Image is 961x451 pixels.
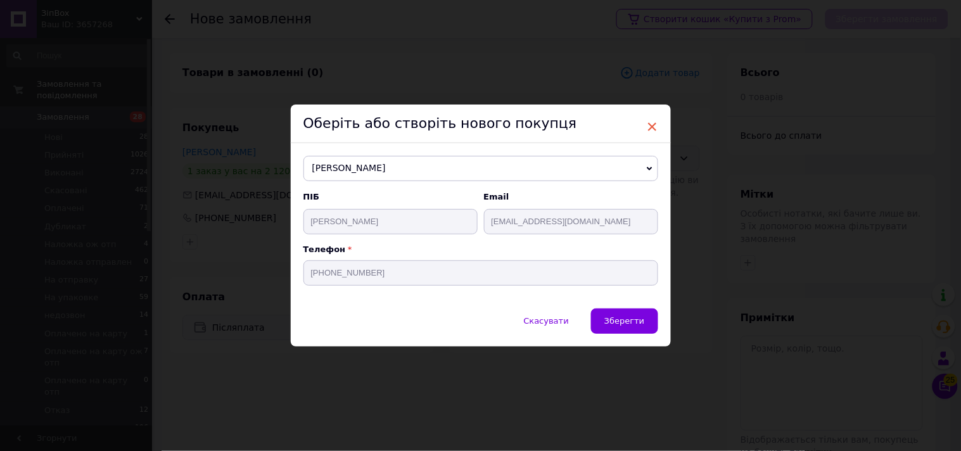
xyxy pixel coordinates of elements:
input: +38 096 0000000 [303,260,658,286]
span: ПІБ [303,191,478,203]
p: Телефон [303,245,658,254]
button: Зберегти [591,308,658,334]
div: Оберіть або створіть нового покупця [291,105,671,143]
span: [PERSON_NAME] [303,156,658,181]
span: Зберегти [604,316,644,326]
span: × [647,116,658,137]
span: Email [484,191,658,203]
button: Скасувати [511,308,582,334]
span: Скасувати [524,316,569,326]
